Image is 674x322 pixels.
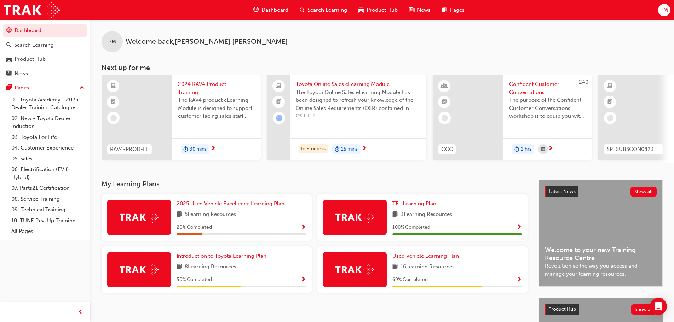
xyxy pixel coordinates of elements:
span: Toyota Online Sales eLearning Module [296,80,421,88]
span: 8 Learning Resources [185,263,236,271]
a: 02. New - Toyota Dealer Induction [8,113,87,132]
a: TFL Learning Plan [392,200,439,208]
div: Search Learning [14,41,54,49]
span: pages-icon [442,6,447,14]
a: Introduction to Toyota Learning Plan [177,252,269,260]
span: 2024 RAV4 Product Training [178,80,255,96]
button: DashboardSearch LearningProduct HubNews [3,23,87,81]
span: news-icon [6,71,12,77]
span: 2 hrs [521,145,531,153]
span: duration-icon [514,145,519,154]
span: prev-icon [78,308,83,317]
button: Show all [630,187,657,197]
span: duration-icon [335,145,340,154]
a: Toyota Online Sales eLearning ModuleThe Toyota Online Sales eLearning Module has been designed to... [267,75,426,160]
span: 240 [579,79,588,85]
span: learningRecordVerb_NONE-icon [607,115,613,121]
span: Used Vehicle Learning Plan [392,253,459,259]
button: Show all [631,304,657,315]
span: Revolutionise the way you access and manage your learning resources. [545,262,657,278]
span: book-icon [177,210,182,219]
span: booktick-icon [607,98,612,107]
span: PM [108,38,116,46]
div: Pages [15,84,29,92]
img: Trak [335,212,374,223]
a: 2025 Used Vehicle Excellence Learning Plan [177,200,287,208]
button: Show Progress [301,275,306,284]
span: 30 mins [190,145,207,153]
span: Welcome back , [PERSON_NAME] [PERSON_NAME] [126,38,288,46]
span: 2025 Used Vehicle Excellence Learning Plan [177,200,284,207]
span: guage-icon [6,28,12,34]
span: SP_SUBSCON0823_EL [607,145,661,153]
span: duration-icon [183,145,188,154]
div: Open Intercom Messenger [650,298,667,315]
h3: Next up for me [90,64,674,72]
a: Latest NewsShow allWelcome to your new Training Resource CentreRevolutionise the way you access a... [539,180,663,287]
span: book-icon [177,263,182,271]
span: The purpose of the Confident Customer Conversations workshop is to equip you with tools to commun... [509,96,586,120]
span: search-icon [6,42,11,48]
div: Product Hub [15,55,46,63]
a: 09. Technical Training [8,204,87,215]
span: next-icon [548,146,553,152]
span: next-icon [211,146,216,152]
a: Product Hub [3,53,87,66]
a: 03. Toyota For Life [8,132,87,143]
a: Search Learning [3,39,87,52]
span: learningResourceType_INSTRUCTOR_LED-icon [442,82,447,91]
a: 06. Electrification (EV & Hybrid) [8,164,87,183]
span: 50 % Completed [177,276,212,284]
button: Pages [3,81,87,94]
a: 240CCCConfident Customer ConversationsThe purpose of the Confident Customer Conversations worksho... [433,75,592,160]
a: Product HubShow all [545,304,657,315]
span: Search Learning [307,6,347,14]
div: News [15,70,28,78]
span: Latest News [549,188,576,194]
span: Pages [450,6,465,14]
span: book-icon [392,210,398,219]
span: booktick-icon [111,98,116,107]
a: car-iconProduct Hub [353,3,403,17]
button: Show Progress [517,275,522,284]
span: Introduction to Toyota Learning Plan [177,253,266,259]
span: next-icon [362,146,367,152]
span: Show Progress [301,224,306,231]
button: Show Progress [301,223,306,232]
a: guage-iconDashboard [248,3,294,17]
span: The RAV4 product eLearning Module is designed to support customer facing sales staff with introdu... [178,96,255,120]
a: Used Vehicle Learning Plan [392,252,462,260]
span: Product Hub [367,6,398,14]
div: In Progress [299,144,328,154]
span: Show Progress [301,277,306,283]
a: 08. Service Training [8,194,87,205]
span: News [417,6,431,14]
span: Product Hub [548,306,576,312]
a: All Pages [8,226,87,237]
a: 10. TUNE Rev-Up Training [8,215,87,226]
span: 16 Learning Resources [401,263,455,271]
span: Show Progress [517,277,522,283]
img: Trak [4,2,60,18]
span: news-icon [409,6,414,14]
a: pages-iconPages [436,3,470,17]
span: learningRecordVerb_ATTEMPT-icon [276,115,282,121]
h3: My Learning Plans [102,180,528,188]
a: 04. Customer Experience [8,142,87,153]
img: Trak [120,212,159,223]
a: 07. Parts21 Certification [8,183,87,194]
span: Show Progress [517,224,522,231]
span: search-icon [300,6,305,14]
a: search-iconSearch Learning [294,3,353,17]
span: Welcome to your new Training Resource Centre [545,246,657,262]
a: RAV4-PROD-EL2024 RAV4 Product TrainingThe RAV4 product eLearning Module is designed to support cu... [102,75,261,160]
a: 01. Toyota Academy - 2025 Dealer Training Catalogue [8,94,87,113]
span: Confident Customer Conversations [509,80,586,96]
span: booktick-icon [442,98,447,107]
span: learningRecordVerb_NONE-icon [110,115,117,121]
span: learningResourceType_ELEARNING-icon [111,82,116,91]
a: Latest NewsShow all [545,186,657,197]
span: learningRecordVerb_NONE-icon [442,115,448,121]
